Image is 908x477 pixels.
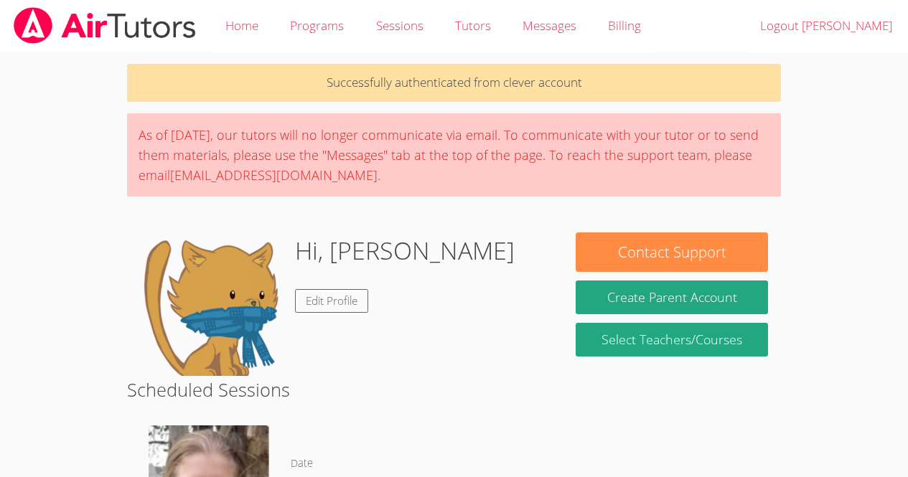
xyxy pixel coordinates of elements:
h2: Scheduled Sessions [127,376,781,403]
dt: Date [291,455,313,473]
a: Edit Profile [295,289,368,313]
img: airtutors_banner-c4298cdbf04f3fff15de1276eac7730deb9818008684d7c2e4769d2f7ddbe033.png [12,7,197,44]
button: Contact Support [576,232,767,272]
img: default.png [140,232,284,376]
a: Select Teachers/Courses [576,323,767,356]
h1: Hi, [PERSON_NAME] [295,232,515,269]
button: Create Parent Account [576,280,767,314]
p: Successfully authenticated from clever account [127,64,781,102]
div: As of [DATE], our tutors will no longer communicate via email. To communicate with your tutor or ... [127,113,781,197]
span: Messages [523,17,576,34]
